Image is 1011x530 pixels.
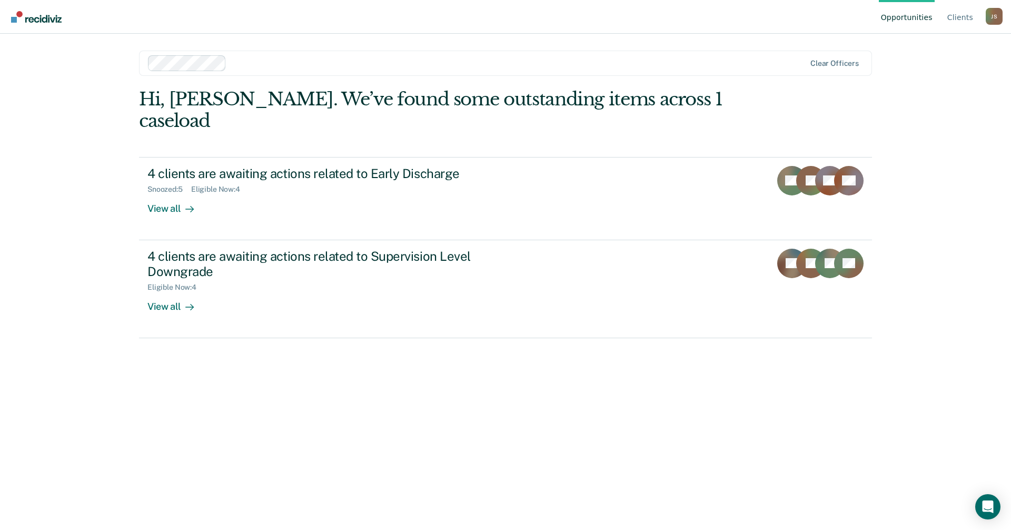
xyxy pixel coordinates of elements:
div: Snoozed : 5 [147,185,191,194]
div: Open Intercom Messenger [975,494,1000,519]
div: View all [147,292,206,312]
div: Hi, [PERSON_NAME]. We’ve found some outstanding items across 1 caseload [139,89,726,132]
a: 4 clients are awaiting actions related to Supervision Level DowngradeEligible Now:4View all [139,240,872,338]
div: 4 clients are awaiting actions related to Early Discharge [147,166,517,181]
div: Eligible Now : 4 [147,283,205,292]
div: Clear officers [810,59,859,68]
div: J S [986,8,1003,25]
div: Eligible Now : 4 [191,185,249,194]
a: 4 clients are awaiting actions related to Early DischargeSnoozed:5Eligible Now:4View all [139,157,872,240]
div: View all [147,194,206,214]
button: Profile dropdown button [986,8,1003,25]
div: 4 clients are awaiting actions related to Supervision Level Downgrade [147,249,517,279]
img: Recidiviz [11,11,62,23]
